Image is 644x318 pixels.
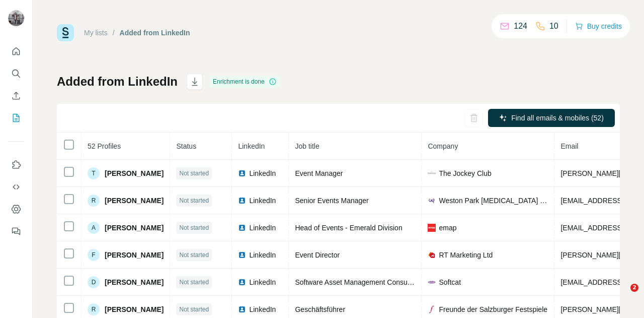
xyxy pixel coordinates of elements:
[439,223,456,233] span: emap
[105,168,164,178] span: [PERSON_NAME]
[610,284,634,308] iframe: Intercom live chat
[57,74,178,90] h1: Added from LinkedIn
[488,109,615,127] button: Find all emails & mobiles (52)
[8,222,24,240] button: Feedback
[249,250,276,260] span: LinkedIn
[105,277,164,287] span: [PERSON_NAME]
[549,20,558,32] p: 10
[210,76,280,88] div: Enrichment is done
[8,178,24,196] button: Use Surfe API
[88,303,100,315] div: R
[428,251,436,259] img: company-logo
[428,305,436,313] img: company-logo
[179,223,209,232] span: Not started
[105,223,164,233] span: [PERSON_NAME]
[105,304,164,314] span: [PERSON_NAME]
[8,42,24,60] button: Quick start
[428,197,436,205] img: company-logo
[295,305,345,313] span: Geschäftsführer
[120,28,190,38] div: Added from LinkedIn
[8,200,24,218] button: Dashboard
[295,169,343,177] span: Event Manager
[428,172,436,174] img: company-logo
[575,19,622,33] button: Buy credits
[57,24,74,41] img: Surfe Logo
[439,168,491,178] span: The Jockey Club
[179,278,209,287] span: Not started
[560,142,578,150] span: Email
[176,142,196,150] span: Status
[295,224,402,232] span: Head of Events - Emerald Division
[88,222,100,234] div: A
[179,196,209,205] span: Not started
[295,197,368,205] span: Senior Events Manager
[238,169,246,177] img: LinkedIn logo
[439,277,461,287] span: Softcat
[630,284,638,292] span: 2
[514,20,527,32] p: 124
[439,250,493,260] span: RT Marketing Ltd
[428,142,458,150] span: Company
[295,251,340,259] span: Event Director
[88,142,121,150] span: 52 Profiles
[249,196,276,206] span: LinkedIn
[249,304,276,314] span: LinkedIn
[105,196,164,206] span: [PERSON_NAME]
[439,304,547,314] span: Freunde der Salzburger Festspiele
[428,224,436,232] img: company-logo
[88,276,100,288] div: D
[428,278,436,286] img: company-logo
[249,168,276,178] span: LinkedIn
[249,223,276,233] span: LinkedIn
[238,278,246,286] img: LinkedIn logo
[8,10,24,26] img: Avatar
[179,305,209,314] span: Not started
[238,142,265,150] span: LinkedIn
[238,197,246,205] img: LinkedIn logo
[238,224,246,232] img: LinkedIn logo
[439,196,548,206] span: Weston Park [MEDICAL_DATA] Charity
[88,167,100,179] div: T
[8,65,24,83] button: Search
[105,250,164,260] span: [PERSON_NAME]
[179,250,209,260] span: Not started
[113,28,115,38] li: /
[238,251,246,259] img: LinkedIn logo
[8,156,24,174] button: Use Surfe on LinkedIn
[249,277,276,287] span: LinkedIn
[88,195,100,207] div: R
[238,305,246,313] img: LinkedIn logo
[84,29,108,37] a: My lists
[179,169,209,178] span: Not started
[88,249,100,261] div: F
[295,278,421,286] span: Software Asset Management Consultant
[295,142,319,150] span: Job title
[8,87,24,105] button: Enrich CSV
[511,113,604,123] span: Find all emails & mobiles (52)
[8,109,24,127] button: My lists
